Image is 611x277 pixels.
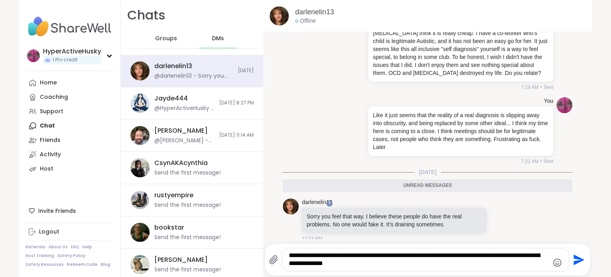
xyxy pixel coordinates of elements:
[302,235,322,242] span: 12:03 PM
[270,6,289,26] img: https://sharewell-space-live.sfo3.digitaloceanspaces.com/user-generated/6cbcace5-f519-4f95-90c4-2...
[154,137,214,145] div: @[PERSON_NAME] - thanks for letting me know. You should be able to find the ones I host under my ...
[521,158,539,165] span: 7:21 AM
[40,108,63,116] div: Support
[543,158,553,165] span: Sent
[40,93,68,101] div: Coaching
[373,111,549,151] p: Like it just seems that the reality of a real diagnosis is slipping away into obscurity, and bein...
[40,165,53,173] div: Host
[219,132,254,139] span: [DATE] 11:14 AM
[130,191,150,210] img: https://sharewell-space-live.sfo3.digitaloceanspaces.com/user-generated/3913dd85-6983-4073-ba6e-f...
[540,158,542,165] span: •
[307,212,482,228] p: Sorry you feel that way. I believe these people do have the real problems. No one would fake it. ...
[154,94,188,103] div: Jayde444
[154,191,193,200] div: rustyempire
[43,47,101,56] div: HyperActiveHusky
[25,262,64,267] a: Safety Resources
[154,126,208,135] div: [PERSON_NAME]
[289,251,549,268] textarea: Type your message
[57,253,86,259] a: Safety Policy
[53,57,78,63] span: 1 Pro credit
[27,49,40,62] img: HyperActiveHusky
[25,244,45,250] a: Referrals
[130,94,150,113] img: https://sharewell-space-live.sfo3.digitaloceanspaces.com/user-generated/fd112b90-4d33-4654-881a-d...
[295,7,334,17] a: darlenelin13
[25,13,114,41] img: ShareWell Nav Logo
[553,258,562,267] button: Emoji picker
[40,136,60,144] div: Friends
[130,255,150,274] img: https://sharewell-space-live.sfo3.digitaloceanspaces.com/user-generated/2f37f6bd-eccd-4f97-a4dd-9...
[238,67,254,74] span: [DATE]
[154,223,184,232] div: bookstar
[154,234,221,242] div: Send the first message!
[40,79,57,87] div: Home
[154,255,208,264] div: [PERSON_NAME]
[521,84,539,91] span: 7:19 AM
[326,200,333,206] iframe: Spotlight
[154,201,221,209] div: Send the first message!
[283,179,572,192] div: Unread messages
[130,223,150,242] img: https://sharewell-space-live.sfo3.digitaloceanspaces.com/user-generated/535310fa-e9f2-4698-8a7d-4...
[71,244,79,250] a: FAQ
[25,133,114,147] a: Friends
[154,72,233,80] div: @darlenelin13 - Sorry you feel that way. I believe these people do have the real problems. No one...
[25,253,54,259] a: Host Training
[283,198,299,214] img: https://sharewell-space-live.sfo3.digitaloceanspaces.com/user-generated/6cbcace5-f519-4f95-90c4-2...
[25,225,114,239] a: Logout
[49,244,68,250] a: About Us
[569,251,587,269] button: Send
[295,17,316,25] div: Offline
[101,262,110,267] a: Blog
[130,158,150,177] img: https://sharewell-space-live.sfo3.digitaloceanspaces.com/user-generated/2900bf6e-1806-45f4-9e6b-5...
[544,97,553,105] h4: You
[40,151,61,159] div: Activity
[212,35,224,43] span: DMs
[25,76,114,90] a: Home
[130,61,150,81] img: https://sharewell-space-live.sfo3.digitaloceanspaces.com/user-generated/6cbcace5-f519-4f95-90c4-2...
[543,84,553,91] span: Sent
[154,62,192,71] div: darlenelin13
[25,147,114,162] a: Activity
[154,104,214,112] div: @HyperActiveHusky - Just pencil crayons and pastels. Simple really. What kind of stuff do you do?
[127,6,165,24] h1: Chats
[302,198,332,206] a: darlenelin13
[130,126,150,145] img: https://sharewell-space-live.sfo3.digitaloceanspaces.com/user-generated/3d855412-782e-477c-9099-c...
[154,169,221,177] div: Send the first message!
[25,204,114,218] div: Invite Friends
[82,244,92,250] a: Help
[557,97,572,113] img: https://sharewell-space-live.sfo3.digitaloceanspaces.com/user-generated/f33c91bd-4422-4fec-b15d-c...
[154,266,221,274] div: Send the first message!
[219,100,254,106] span: [DATE] 8:27 PM
[155,35,177,43] span: Groups
[414,168,441,176] span: [DATE]
[25,90,114,104] a: Coaching
[67,262,97,267] a: Redeem Code
[540,84,542,91] span: •
[25,162,114,176] a: Host
[154,159,208,167] div: CsynAKAcynthia
[25,104,114,119] a: Support
[39,228,59,236] div: Logout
